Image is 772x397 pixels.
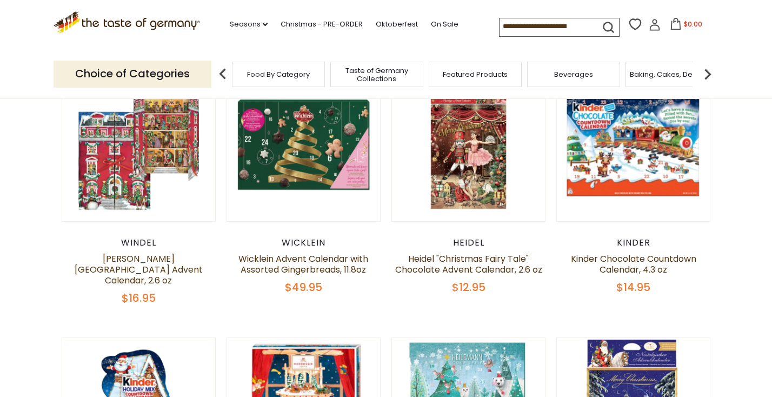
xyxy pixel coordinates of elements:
[630,70,714,78] a: Baking, Cakes, Desserts
[395,253,542,276] a: Heidel "Christmas Fairy Tale" Chocolate Advent Calendar, 2.6 oz
[697,63,718,85] img: next arrow
[281,18,363,30] a: Christmas - PRE-ORDER
[556,237,710,248] div: Kinder
[376,18,418,30] a: Oktoberfest
[557,68,710,221] img: Kinder Chocolate Countdown Calendar, 4.3 oz
[62,237,216,248] div: Windel
[663,18,709,34] button: $0.00
[443,70,508,78] a: Featured Products
[452,280,485,295] span: $12.95
[75,253,203,287] a: [PERSON_NAME][GEOGRAPHIC_DATA] Advent Calendar, 2.6 oz
[334,67,420,83] a: Taste of Germany Collections
[212,63,234,85] img: previous arrow
[122,290,156,306] span: $16.95
[247,70,310,78] a: Food By Category
[227,68,380,221] img: Wicklein Advent Calendar with Assorted Gingerbreads, 11.8oz
[238,253,368,276] a: Wicklein Advent Calendar with Assorted Gingerbreads, 11.8oz
[684,19,702,29] span: $0.00
[392,68,545,221] img: Heidel "Christmas Fairy Tale" Chocolate Advent Calendar, 2.6 oz
[62,68,215,221] img: Windel Manor House Advent Calendar, 2.6 oz
[285,280,322,295] span: $49.95
[54,61,211,87] p: Choice of Categories
[391,237,545,248] div: Heidel
[571,253,696,276] a: Kinder Chocolate Countdown Calendar, 4.3 oz
[227,237,381,248] div: Wicklein
[616,280,650,295] span: $14.95
[230,18,268,30] a: Seasons
[554,70,593,78] a: Beverages
[431,18,458,30] a: On Sale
